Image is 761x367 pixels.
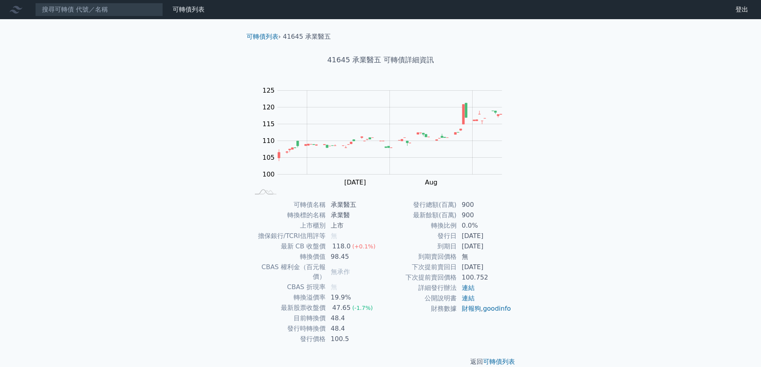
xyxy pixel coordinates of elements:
[250,231,326,241] td: 擔保銀行/TCRI信用評等
[331,303,352,313] div: 47.65
[331,268,350,276] span: 無承作
[381,241,457,252] td: 到期日
[240,54,521,65] h1: 41645 承業醫五 可轉債詳細資訊
[258,87,514,186] g: Chart
[283,32,331,42] li: 41645 承業醫五
[250,210,326,220] td: 轉換標的名稱
[331,242,352,251] div: 118.0
[462,284,475,292] a: 連結
[457,304,512,314] td: ,
[457,262,512,272] td: [DATE]
[457,272,512,283] td: 100.752
[326,200,381,210] td: 承業醫五
[457,210,512,220] td: 900
[250,282,326,292] td: CBAS 折現率
[246,33,278,40] a: 可轉債列表
[250,334,326,344] td: 發行價格
[262,171,275,178] tspan: 100
[483,305,511,312] a: goodinfo
[262,103,275,111] tspan: 120
[457,252,512,262] td: 無
[240,357,521,367] p: 返回
[250,303,326,313] td: 最新股票收盤價
[250,323,326,334] td: 發行時轉換價
[729,3,755,16] a: 登出
[173,6,205,13] a: 可轉債列表
[250,262,326,282] td: CBAS 權利金（百元報價）
[250,292,326,303] td: 轉換溢價率
[381,272,457,283] td: 下次提前賣回價格
[250,313,326,323] td: 目前轉換價
[381,231,457,241] td: 發行日
[326,334,381,344] td: 100.5
[250,241,326,252] td: 最新 CB 收盤價
[326,220,381,231] td: 上市
[381,283,457,293] td: 詳細發行辦法
[457,231,512,241] td: [DATE]
[344,179,366,186] tspan: [DATE]
[381,293,457,304] td: 公開說明書
[352,305,373,311] span: (-1.7%)
[483,358,515,365] a: 可轉債列表
[250,252,326,262] td: 轉換價值
[457,241,512,252] td: [DATE]
[457,220,512,231] td: 0.0%
[262,120,275,128] tspan: 115
[246,32,281,42] li: ›
[262,137,275,145] tspan: 110
[381,210,457,220] td: 最新餘額(百萬)
[262,154,275,161] tspan: 105
[462,294,475,302] a: 連結
[381,252,457,262] td: 到期賣回價格
[326,313,381,323] td: 48.4
[381,262,457,272] td: 下次提前賣回日
[326,252,381,262] td: 98.45
[381,304,457,314] td: 財務數據
[352,243,376,250] span: (+0.1%)
[425,179,437,186] tspan: Aug
[250,220,326,231] td: 上市櫃別
[457,200,512,210] td: 900
[331,232,337,240] span: 無
[331,283,337,291] span: 無
[326,210,381,220] td: 承業醫
[250,200,326,210] td: 可轉債名稱
[381,200,457,210] td: 發行總額(百萬)
[326,323,381,334] td: 48.4
[262,87,275,94] tspan: 125
[462,305,481,312] a: 財報狗
[35,3,163,16] input: 搜尋可轉債 代號／名稱
[381,220,457,231] td: 轉換比例
[326,292,381,303] td: 19.9%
